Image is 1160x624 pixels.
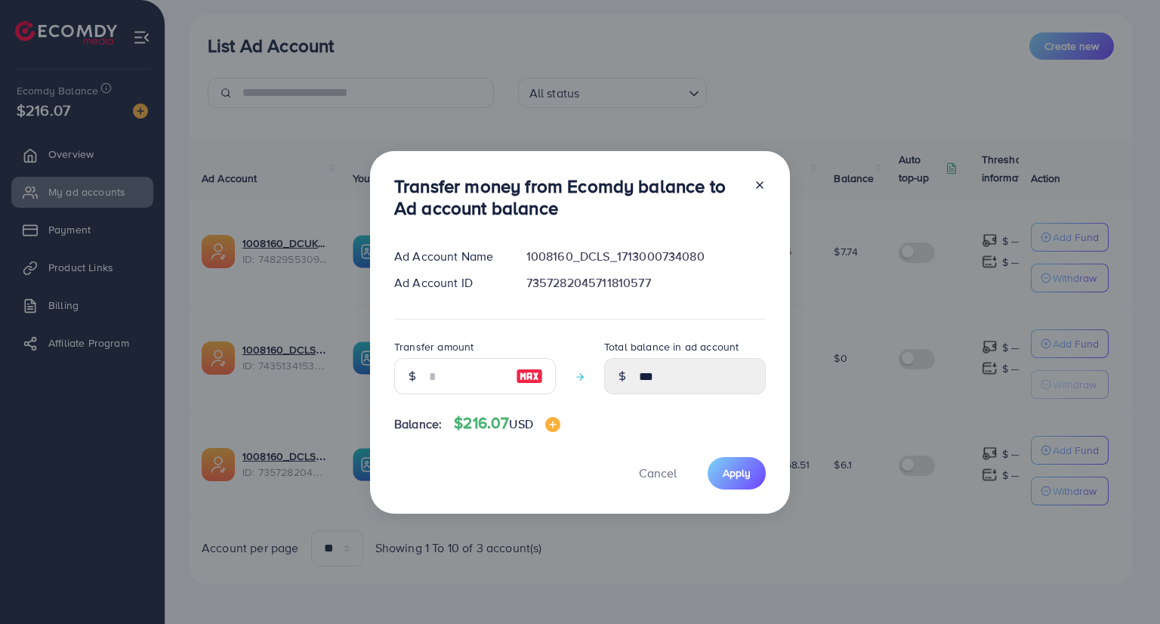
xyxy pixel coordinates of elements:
[516,367,543,385] img: image
[509,415,532,432] span: USD
[1096,556,1149,613] iframe: Chat
[639,465,677,481] span: Cancel
[708,457,766,490] button: Apply
[604,339,739,354] label: Total balance in ad account
[514,274,778,292] div: 7357282045711810577
[723,465,751,480] span: Apply
[394,175,742,219] h3: Transfer money from Ecomdy balance to Ad account balance
[394,415,442,433] span: Balance:
[545,417,560,432] img: image
[394,339,474,354] label: Transfer amount
[382,248,514,265] div: Ad Account Name
[514,248,778,265] div: 1008160_DCLS_1713000734080
[382,274,514,292] div: Ad Account ID
[620,457,696,490] button: Cancel
[454,414,560,433] h4: $216.07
